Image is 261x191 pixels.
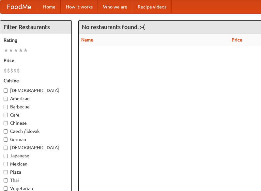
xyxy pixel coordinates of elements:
a: How it works [61,0,98,13]
h4: Filter Restaurants [0,21,71,34]
label: German [4,136,68,143]
input: Cafe [4,113,8,117]
h5: Rating [4,37,68,43]
input: Thai [4,178,8,183]
a: Name [81,37,93,42]
input: Vegetarian [4,186,8,191]
input: [DEMOGRAPHIC_DATA] [4,88,8,93]
ng-pluralize: No restaurants found. :-( [82,24,145,30]
a: Price [232,37,242,42]
li: ★ [18,47,23,54]
input: Pizza [4,170,8,174]
a: Recipe videos [132,0,172,13]
li: ★ [13,47,18,54]
li: $ [7,67,10,74]
a: Who we are [98,0,132,13]
h5: Cuisine [4,77,68,84]
li: $ [4,67,7,74]
a: Home [38,0,61,13]
label: [DEMOGRAPHIC_DATA] [4,87,68,94]
label: Barbecue [4,103,68,110]
label: Cafe [4,112,68,118]
label: Czech / Slovak [4,128,68,135]
input: Barbecue [4,105,8,109]
input: American [4,97,8,101]
input: German [4,137,8,142]
label: Pizza [4,169,68,175]
li: ★ [4,47,8,54]
input: Japanese [4,154,8,158]
input: Czech / Slovak [4,129,8,134]
label: Chinese [4,120,68,126]
li: $ [17,67,20,74]
label: Japanese [4,152,68,159]
a: FoodMe [0,0,38,13]
label: American [4,95,68,102]
li: ★ [8,47,13,54]
label: [DEMOGRAPHIC_DATA] [4,144,68,151]
li: $ [10,67,13,74]
input: Mexican [4,162,8,166]
li: $ [13,67,17,74]
input: [DEMOGRAPHIC_DATA] [4,146,8,150]
label: Mexican [4,161,68,167]
li: ★ [23,47,28,54]
label: Thai [4,177,68,183]
h5: Price [4,57,68,64]
input: Chinese [4,121,8,125]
